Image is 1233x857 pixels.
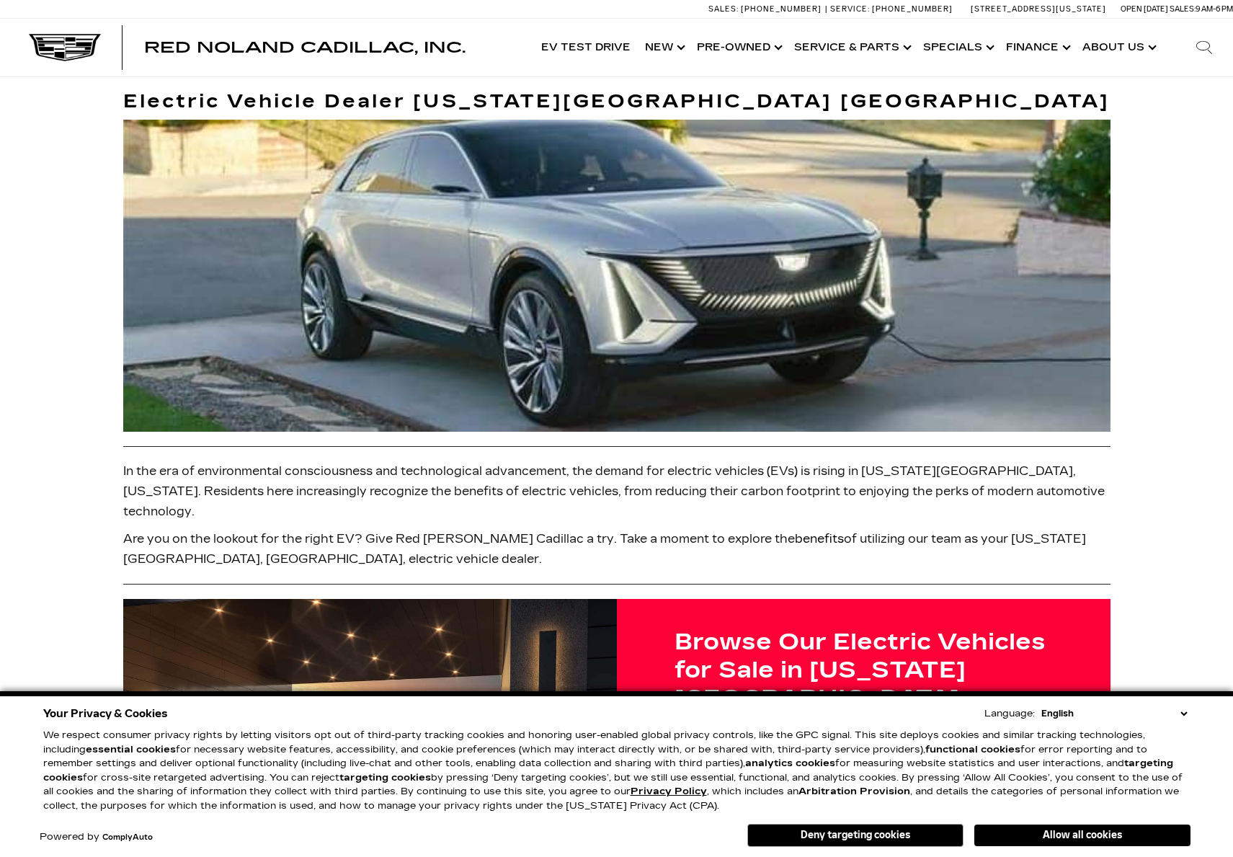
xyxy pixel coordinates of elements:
[339,772,431,783] strong: targeting cookies
[631,786,707,797] a: Privacy Policy
[144,39,466,56] span: Red Noland Cadillac, Inc.
[675,628,1053,740] div: Browse Our Electric Vehicles for Sale in [US_STATE][GEOGRAPHIC_DATA] [GEOGRAPHIC_DATA]
[1038,706,1190,721] select: Language Select
[144,40,466,55] a: Red Noland Cadillac, Inc.
[1170,4,1196,14] span: Sales:
[43,758,1173,783] strong: targeting cookies
[747,824,963,847] button: Deny targeting cookies
[999,19,1075,76] a: Finance
[86,744,176,755] strong: essential cookies
[102,833,153,842] a: ComplyAuto
[29,34,101,61] img: Cadillac Dark Logo with Cadillac White Text
[798,786,910,797] strong: Arbitration Provision
[745,758,835,769] strong: analytics cookies
[971,4,1106,14] a: [STREET_ADDRESS][US_STATE]
[787,19,916,76] a: Service & Parts
[830,4,870,14] span: Service:
[984,709,1035,719] div: Language:
[123,529,1110,569] p: Are you on the lookout for the right EV? Give Red [PERSON_NAME] Cadillac a try. Take a moment to ...
[916,19,999,76] a: Specials
[974,825,1190,846] button: Allow all cookies
[925,744,1020,755] strong: functional cookies
[638,19,690,76] a: New
[534,19,638,76] a: EV Test Drive
[123,120,1110,432] img: Electric Vehicle
[825,5,956,13] a: Service: [PHONE_NUMBER]
[708,5,825,13] a: Sales: [PHONE_NUMBER]
[1121,4,1168,14] span: Open [DATE]
[1196,4,1233,14] span: 9 AM-6 PM
[43,729,1190,813] p: We respect consumer privacy rights by letting visitors opt out of third-party tracking cookies an...
[40,832,153,842] div: Powered by
[43,703,168,724] span: Your Privacy & Cookies
[795,532,844,546] a: benefits
[690,19,787,76] a: Pre-Owned
[741,4,822,14] span: [PHONE_NUMBER]
[708,4,739,14] span: Sales:
[123,90,1110,112] strong: Electric Vehicle Dealer [US_STATE][GEOGRAPHIC_DATA] [GEOGRAPHIC_DATA]
[872,4,953,14] span: [PHONE_NUMBER]
[1075,19,1161,76] a: About Us
[123,461,1110,522] p: In the era of environmental consciousness and technological advancement, the demand for electric ...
